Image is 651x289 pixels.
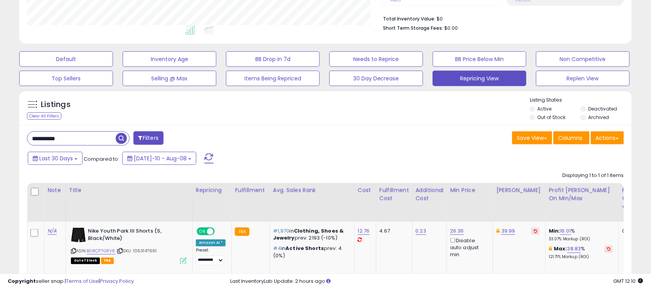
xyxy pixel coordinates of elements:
[66,277,99,285] a: Terms of Use
[273,227,344,241] span: Clothing, Shoes & Jewelry
[196,240,226,246] div: Amazon AI *
[433,71,526,86] button: Repricing View
[329,51,423,67] button: Needs to Reprice
[197,228,207,235] span: ON
[122,152,196,165] button: [DATE]-10 - Aug-08
[71,258,100,264] span: All listings that are currently out of stock and unavailable for purchase on Amazon
[546,183,619,222] th: The percentage added to the cost of goods (COGS) that forms the calculator for Min & Max prices.
[133,131,164,145] button: Filters
[512,131,552,144] button: Save View
[273,245,281,252] span: #4
[558,134,583,142] span: Columns
[235,228,249,236] small: FBA
[538,105,552,112] label: Active
[88,228,182,244] b: Nike Youth Park III Shorts (S, Black/White)
[536,51,630,67] button: Non Competitive
[230,278,643,285] div: Last InventoryLab Update: 2 hours ago.
[87,248,115,255] a: B08CP7GRV6
[84,155,119,163] span: Compared to:
[196,248,226,265] div: Preset:
[226,71,320,86] button: Items Being Repriced
[196,186,229,194] div: Repricing
[554,245,567,253] b: Max:
[589,105,617,112] label: Deactivated
[549,255,613,260] p: 121.71% Markup (ROI)
[101,258,114,264] span: FBA
[329,71,423,86] button: 30 Day Decrease
[549,186,616,202] div: Profit [PERSON_NAME] on Min/Max
[8,278,134,285] div: seller snap | |
[496,186,542,194] div: [PERSON_NAME]
[134,155,187,162] span: [DATE]-10 - Aug-08
[19,51,113,67] button: Default
[445,24,458,32] span: $0.00
[560,227,571,235] a: 16.01
[614,277,643,285] span: 2025-09-8 12:10 GMT
[379,186,409,202] div: Fulfillment Cost
[285,245,324,252] span: Active Shorts
[39,155,73,162] span: Last 30 Days
[47,186,62,194] div: Note
[553,131,590,144] button: Columns
[538,114,566,121] label: Out of Stock
[273,227,290,235] span: #1,970
[622,228,646,235] div: 0
[450,236,487,258] div: Disable auto adjust min
[123,51,216,67] button: Inventory Age
[549,236,613,242] p: 33.07% Markup (ROI)
[501,227,515,235] a: 39.99
[591,131,624,144] button: Actions
[383,25,444,31] b: Short Term Storage Fees:
[379,228,406,235] div: 4.67
[28,152,83,165] button: Last 30 Days
[433,51,526,67] button: BB Price Below Min
[416,186,444,202] div: Additional Cost
[622,186,649,202] div: Fulfillable Quantity
[71,228,187,263] div: ASIN:
[235,186,266,194] div: Fulfillment
[214,228,226,235] span: OFF
[549,228,613,242] div: %
[69,186,189,194] div: Title
[567,245,581,253] a: 38.83
[536,71,630,86] button: Replen View
[47,227,57,235] a: N/A
[383,14,619,23] li: $0
[589,114,609,121] label: Archived
[123,71,216,86] button: Selling @ Max
[71,228,86,243] img: 31CUEXCb6WL._SL40_.jpg
[549,227,560,235] b: Min:
[273,245,349,259] p: in prev: 4 (0%)
[530,97,632,104] p: Listing States:
[116,248,157,254] span: | SKU: 1063147661
[416,227,427,235] a: 0.23
[41,99,71,110] h5: Listings
[563,172,624,179] div: Displaying 1 to 1 of 1 items
[100,277,134,285] a: Privacy Policy
[8,277,36,285] strong: Copyright
[273,228,349,241] p: in prev: 2193 (-10%)
[27,112,61,120] div: Clear All Filters
[226,51,320,67] button: BB Drop in 7d
[450,227,464,235] a: 26.36
[358,186,373,194] div: Cost
[273,186,351,194] div: Avg. Sales Rank
[450,186,490,194] div: Min Price
[383,15,436,22] b: Total Inventory Value:
[549,246,613,260] div: %
[19,71,113,86] button: Top Sellers
[358,227,370,235] a: 12.76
